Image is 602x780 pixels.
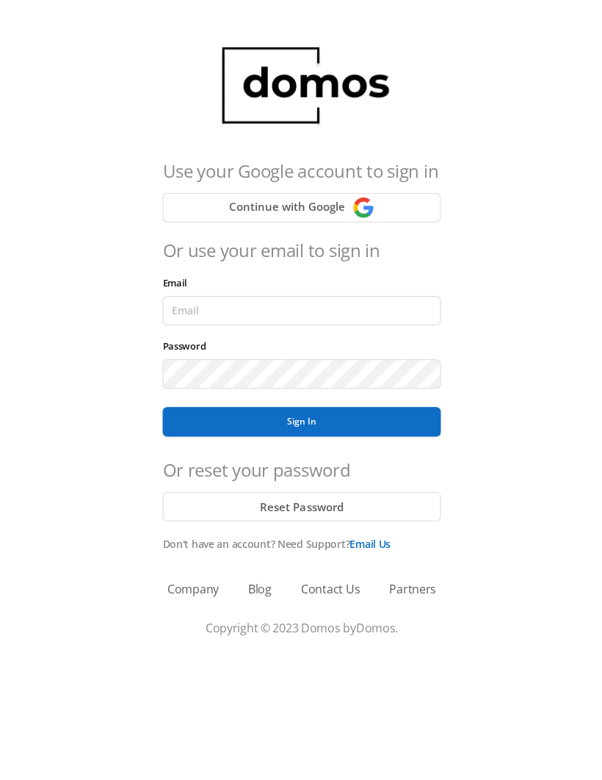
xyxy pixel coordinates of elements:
a: Blog [247,579,271,596]
label: Password [162,339,213,352]
p: Copyright © 2023 Domos by . [37,618,565,635]
button: Continue with Google [162,192,440,222]
label: Email [162,275,195,289]
h4: Or reset your password [162,455,440,482]
input: Email [162,295,440,325]
h4: Use your Google account to sign in [162,157,440,184]
p: Don't have an account? Need Support? [162,535,440,550]
button: Reset Password [162,491,440,520]
input: Password [162,358,440,388]
a: Domos [355,618,395,635]
img: Continue with Google [352,196,374,218]
a: Email Us [349,535,390,549]
a: Partners [388,579,435,596]
a: Contact Us [300,579,359,596]
img: domos [206,29,396,142]
a: Company [167,579,218,596]
h4: Or use your email to sign in [162,236,440,263]
button: Sign In [162,406,440,436]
